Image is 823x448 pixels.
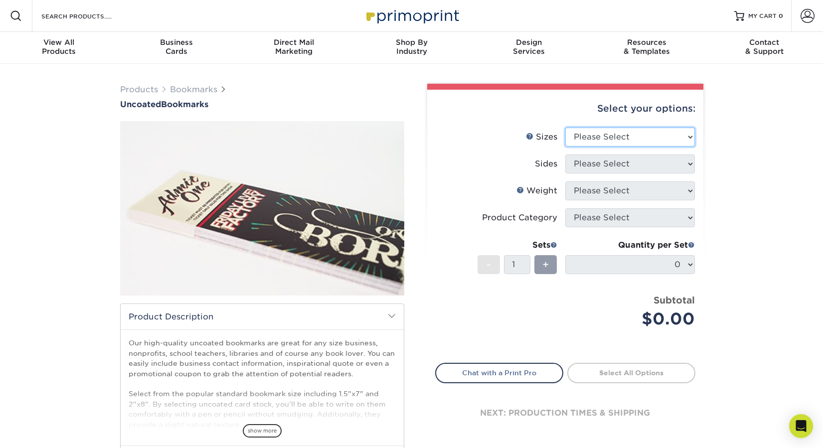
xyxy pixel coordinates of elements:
[40,10,138,22] input: SEARCH PRODUCTS.....
[573,307,695,331] div: $0.00
[235,38,353,47] span: Direct Mail
[435,90,695,128] div: Select your options:
[565,239,695,251] div: Quantity per Set
[353,38,471,47] span: Shop By
[470,38,588,47] span: Design
[478,239,557,251] div: Sets
[353,32,471,64] a: Shop ByIndustry
[470,38,588,56] div: Services
[705,38,823,47] span: Contact
[588,32,705,64] a: Resources& Templates
[120,100,404,109] a: UncoatedBookmarks
[120,85,158,94] a: Products
[542,257,549,272] span: +
[120,100,161,109] span: Uncoated
[121,304,404,329] h2: Product Description
[588,38,705,47] span: Resources
[118,32,235,64] a: BusinessCards
[516,185,557,197] div: Weight
[435,363,563,383] a: Chat with a Print Pro
[654,295,695,305] strong: Subtotal
[789,414,813,438] div: Open Intercom Messenger
[243,424,282,438] span: show more
[235,38,353,56] div: Marketing
[748,12,777,20] span: MY CART
[705,32,823,64] a: Contact& Support
[170,85,217,94] a: Bookmarks
[567,363,695,383] a: Select All Options
[470,32,588,64] a: DesignServices
[482,212,557,224] div: Product Category
[779,12,783,19] span: 0
[129,338,396,430] p: Our high-quality uncoated bookmarks are great for any size business, nonprofits, school teachers,...
[705,38,823,56] div: & Support
[120,110,404,306] img: Uncoated 01
[435,383,695,443] div: next: production times & shipping
[118,38,235,47] span: Business
[535,158,557,170] div: Sides
[118,38,235,56] div: Cards
[526,131,557,143] div: Sizes
[588,38,705,56] div: & Templates
[235,32,353,64] a: Direct MailMarketing
[487,257,491,272] span: -
[362,5,462,26] img: Primoprint
[353,38,471,56] div: Industry
[120,100,404,109] h1: Bookmarks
